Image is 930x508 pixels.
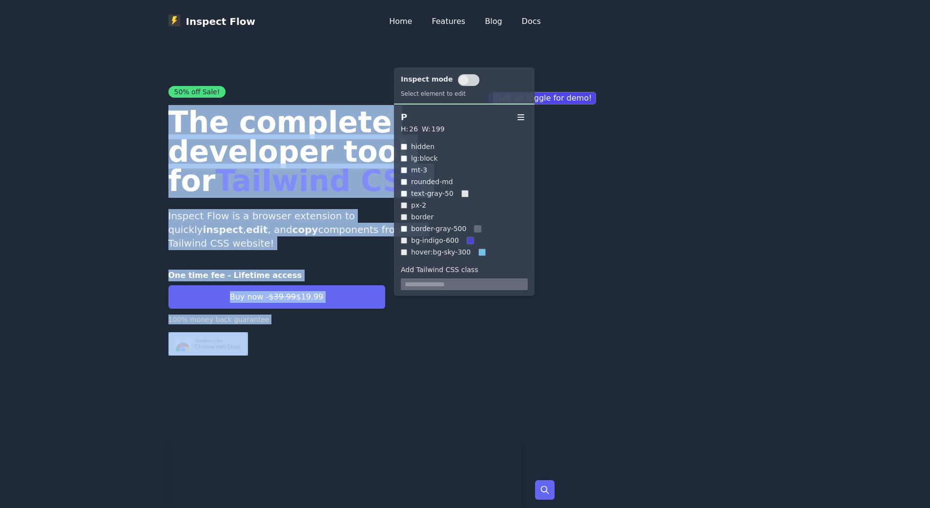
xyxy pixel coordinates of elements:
[168,270,385,281] p: One time fee - Lifetime access
[411,200,426,210] p: px-2
[409,124,418,134] p: 26
[389,16,412,27] a: Home
[215,164,423,198] span: Tailwind CSS
[411,189,454,198] p: text-gray-50
[401,124,408,134] p: H:
[522,16,541,27] a: Docs
[168,12,762,31] nav: Global
[401,110,407,124] p: P
[411,142,434,151] p: hidden
[411,224,466,233] p: border-gray-500
[411,165,427,175] p: mt-3
[168,86,226,98] span: 50% off Sale!
[489,92,597,105] p: Click on toggle for demo!
[246,224,268,235] strong: edit
[401,74,453,86] p: Inspect mode
[401,90,479,98] p: Select element to edit
[168,285,385,309] button: Buy now -$39.99$19.99
[432,16,465,27] a: Features
[168,209,457,250] p: Inspect Flow is a browser extension to quickly , , and components from any Tailwind CSS website!
[269,292,296,301] span: $39.99
[292,224,318,235] strong: copy
[411,247,471,257] p: hover:bg-sky-300
[168,15,180,26] img: Inspect Flow logo
[168,107,457,195] h1: The complete developer tool for
[411,153,438,163] p: lg:block
[168,315,385,324] p: 100% money back guarantee
[203,224,243,235] strong: inspect
[411,212,434,222] p: border
[422,124,431,134] p: W:
[168,332,248,356] img: Chrome logo
[168,15,256,28] p: Inspect Flow
[168,15,256,28] a: Inspect Flow logoInspect Flow
[485,16,502,27] a: Blog
[411,177,453,187] p: rounded-md
[432,124,445,134] p: 199
[230,291,324,303] span: Buy now - $19.99
[401,265,528,275] label: Add Tailwind CSS class
[411,235,459,245] p: bg-indigo-600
